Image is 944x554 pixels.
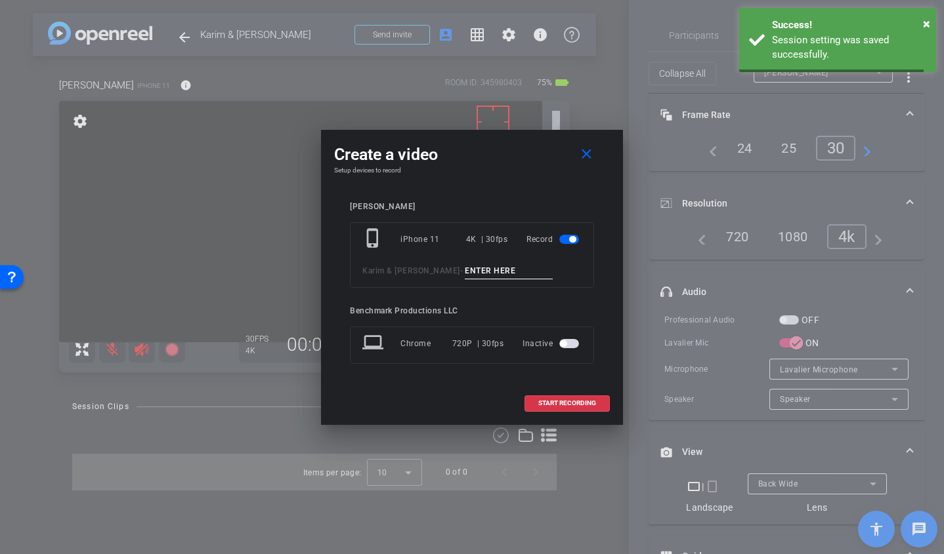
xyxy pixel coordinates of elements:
[334,167,610,174] h4: Setup devices to record
[400,332,452,355] div: Chrome
[460,266,463,275] span: -
[923,16,930,31] span: ×
[538,400,596,406] span: START RECORDING
[362,228,386,251] mat-icon: phone_iphone
[523,332,582,355] div: Inactive
[772,18,926,33] div: Success!
[466,228,508,251] div: 4K | 30fps
[578,146,595,163] mat-icon: close
[350,202,594,212] div: [PERSON_NAME]
[452,332,504,355] div: 720P | 30fps
[923,14,930,33] button: Close
[526,228,582,251] div: Record
[525,395,610,412] button: START RECORDING
[362,266,460,275] span: Karim & [PERSON_NAME]
[772,33,926,62] div: Session setting was saved successfully.
[362,332,386,355] mat-icon: laptop
[334,143,610,167] div: Create a video
[350,306,594,316] div: Benchmark Productions LLC
[465,263,553,279] input: ENTER HERE
[400,228,466,251] div: iPhone 11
